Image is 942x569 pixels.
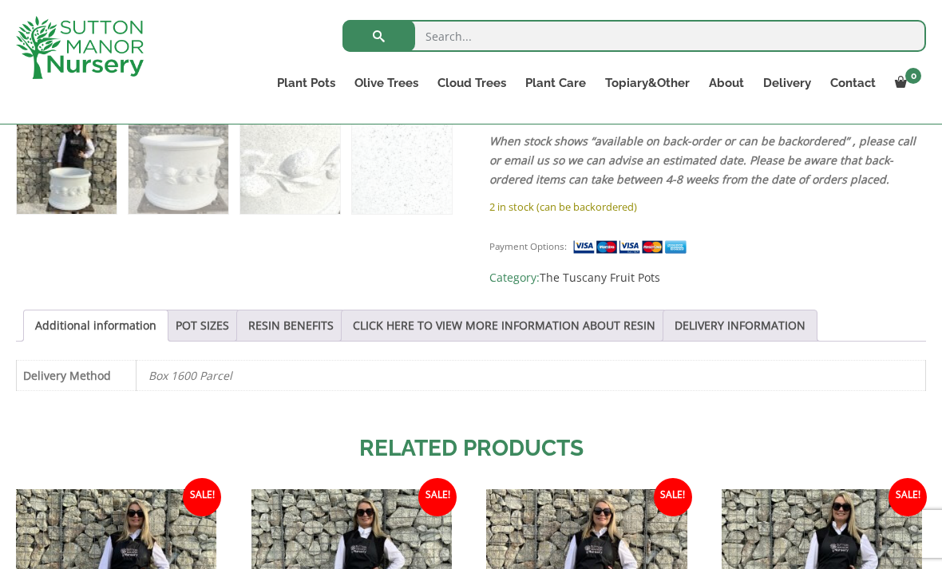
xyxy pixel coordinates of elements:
[352,114,452,214] img: The Tuscany Fruit Pot 50 Colour Granite White - Image 4
[489,268,926,287] span: Category:
[540,270,660,285] a: The Tuscany Fruit Pots
[572,239,692,255] img: payment supported
[148,361,913,390] p: Box 1600 Parcel
[699,72,754,94] a: About
[489,133,916,187] em: When stock shows “available on back-order or can be backordered” , please call or email us so we ...
[754,72,821,94] a: Delivery
[821,72,885,94] a: Contact
[35,310,156,341] a: Additional information
[489,197,926,216] p: 2 in stock (can be backordered)
[596,72,699,94] a: Topiary&Other
[428,72,516,94] a: Cloud Trees
[489,240,567,252] small: Payment Options:
[176,310,229,341] a: POT SIZES
[353,310,655,341] a: CLICK HERE TO VIEW MORE INFORMATION ABOUT RESIN
[183,478,221,516] span: Sale!
[345,72,428,94] a: Olive Trees
[248,310,334,341] a: RESIN BENEFITS
[17,360,137,390] th: Delivery Method
[516,72,596,94] a: Plant Care
[675,310,805,341] a: DELIVERY INFORMATION
[342,20,926,52] input: Search...
[889,478,927,516] span: Sale!
[905,68,921,84] span: 0
[17,114,117,214] img: The Tuscany Fruit Pot 50 Colour Granite White
[240,114,340,214] img: The Tuscany Fruit Pot 50 Colour Granite White - Image 3
[16,432,926,465] h2: Related products
[654,478,692,516] span: Sale!
[267,72,345,94] a: Plant Pots
[418,478,457,516] span: Sale!
[16,16,144,79] img: logo
[16,360,926,391] table: Product Details
[885,72,926,94] a: 0
[129,114,228,214] img: The Tuscany Fruit Pot 50 Colour Granite White - Image 2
